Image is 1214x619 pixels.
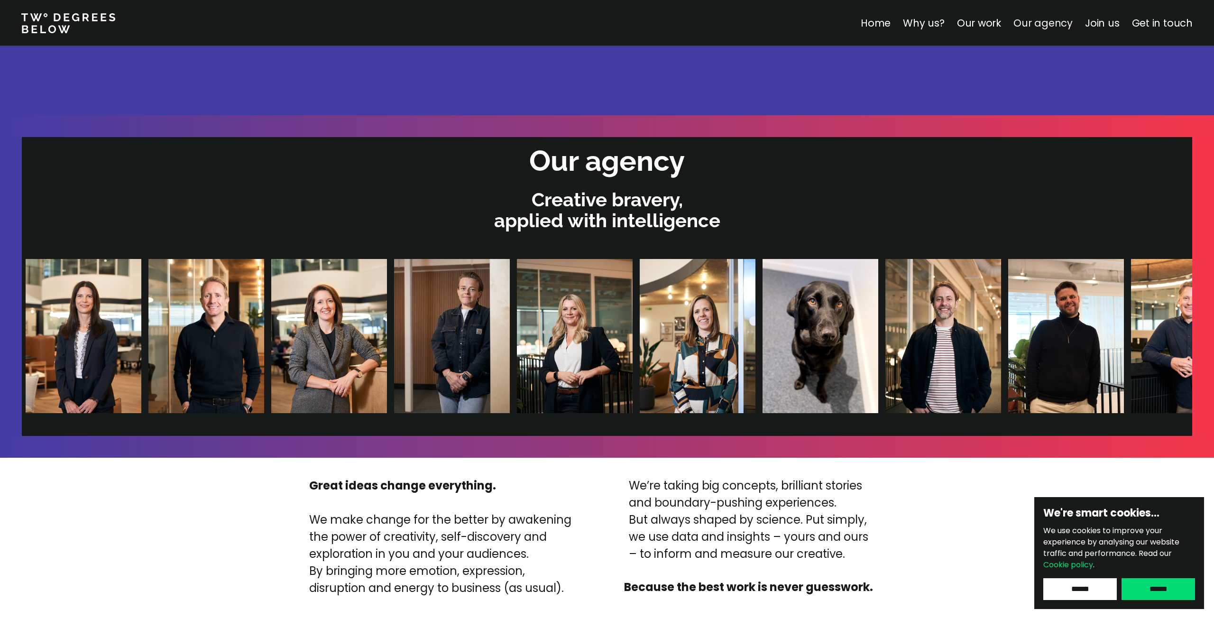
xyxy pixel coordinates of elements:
[903,16,945,30] a: Why us?
[639,259,754,413] img: Lizzie
[1085,16,1120,30] a: Join us
[309,478,496,493] strong: Great ideas change everything.
[1043,525,1195,571] p: We use cookies to improve your experience by analysing our website traffic and performance.
[270,259,386,413] img: Gemma
[861,16,891,30] a: Home
[1043,559,1093,570] a: Cookie policy
[957,16,1001,30] a: Our work
[1007,259,1123,413] img: Ryan
[1132,16,1193,30] a: Get in touch
[309,511,581,597] p: We make change for the better by awakening the power of creativity, self-discovery and exploratio...
[516,259,632,413] img: Halina
[884,259,1000,413] img: Matt H
[27,189,1187,231] p: Creative bravery, applied with intelligence
[1043,506,1195,520] h6: We're smart cookies…
[1043,548,1172,570] span: Read our .
[147,259,263,413] img: James
[25,259,140,413] img: Clare
[624,579,873,595] strong: Because the best work is never guesswork.
[629,477,868,563] p: We’re taking big concepts, brilliant stories and boundary-pushing experiences. But always shaped ...
[393,259,509,413] img: Dani
[1013,16,1073,30] a: Our agency
[529,142,685,180] h2: Our agency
